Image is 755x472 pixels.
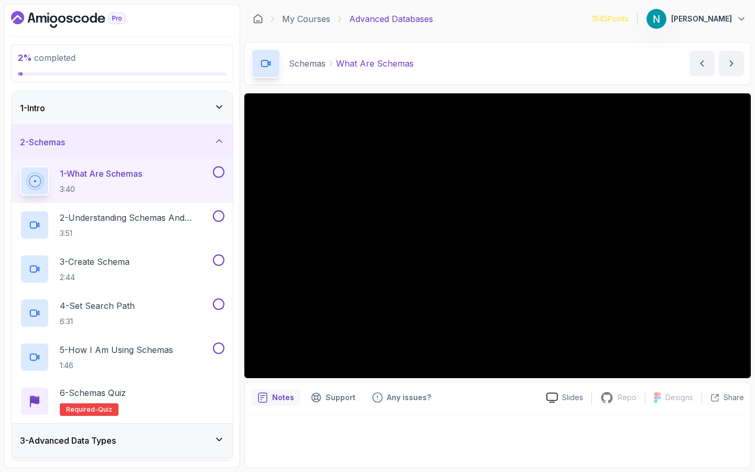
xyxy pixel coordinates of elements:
p: 5 - How I Am Using Schemas [60,344,173,356]
img: user profile image [646,9,666,29]
a: Dashboard [11,11,149,28]
p: Repo [618,392,637,403]
button: user profile image[PERSON_NAME] [646,8,747,29]
button: 6-Schemas QuizRequired-quiz [20,387,224,416]
p: 2:44 [60,272,130,283]
p: Support [326,392,355,403]
button: Support button [305,389,362,406]
button: 2-Understanding Schemas And Search Path3:51 [20,210,224,240]
span: completed [18,52,75,63]
p: Share [724,392,744,403]
p: Schemas [289,57,326,70]
p: Notes [272,392,294,403]
p: Any issues? [387,392,431,403]
span: Required- [66,405,98,414]
h3: 3 - Advanced Data Types [20,434,116,447]
p: 2 - Understanding Schemas And Search Path [60,211,211,224]
span: 2 % [18,52,32,63]
button: 4-Set Search Path6:31 [20,298,224,328]
button: 5-How I Am Using Schemas1:46 [20,342,224,372]
button: notes button [251,389,300,406]
p: 4 - Set Search Path [60,299,135,312]
button: Share [702,392,744,403]
span: quiz [98,405,112,414]
p: 6:31 [60,316,135,327]
p: Slides [562,392,583,403]
button: next content [719,51,744,76]
p: 3:51 [60,228,211,239]
a: Dashboard [253,14,263,24]
iframe: chat widget [690,406,755,456]
p: 1 - What Are Schemas [60,167,142,180]
p: [PERSON_NAME] [671,14,732,24]
p: What Are Schemas [336,57,414,70]
button: previous content [689,51,715,76]
a: My Courses [282,13,330,25]
p: Designs [665,392,693,403]
p: 3 - Create Schema [60,255,130,268]
button: 3-Advanced Data Types [12,424,233,457]
button: 1-What Are Schemas3:40 [20,166,224,196]
a: Slides [538,392,591,403]
p: Advanced Databases [349,13,433,25]
p: 1:46 [60,360,173,371]
button: 2-Schemas [12,125,233,159]
p: 6 - Schemas Quiz [60,387,126,399]
h3: 2 - Schemas [20,136,65,148]
p: 1545 Points [592,14,629,24]
h3: 1 - Intro [20,102,45,114]
button: 3-Create Schema2:44 [20,254,224,284]
button: Feedback button [366,389,437,406]
iframe: 1 - What Are Schemas [244,93,751,378]
p: 3:40 [60,184,142,195]
button: 1-Intro [12,91,233,125]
